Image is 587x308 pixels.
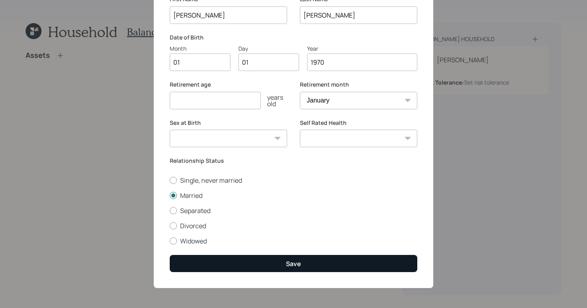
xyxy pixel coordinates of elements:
label: Retirement age [170,81,287,89]
div: years old [261,94,287,107]
button: Save [170,255,417,272]
label: Date of Birth [170,34,417,41]
label: Widowed [170,237,417,245]
label: Divorced [170,221,417,230]
input: Month [170,53,230,71]
div: Month [170,44,230,53]
input: Day [238,53,299,71]
label: Separated [170,206,417,215]
label: Married [170,191,417,200]
label: Single, never married [170,176,417,185]
div: Year [307,44,417,53]
label: Self Rated Health [300,119,417,127]
div: Save [286,259,301,268]
label: Retirement month [300,81,417,89]
label: Relationship Status [170,157,417,165]
label: Sex at Birth [170,119,287,127]
input: Year [307,53,417,71]
div: Day [238,44,299,53]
